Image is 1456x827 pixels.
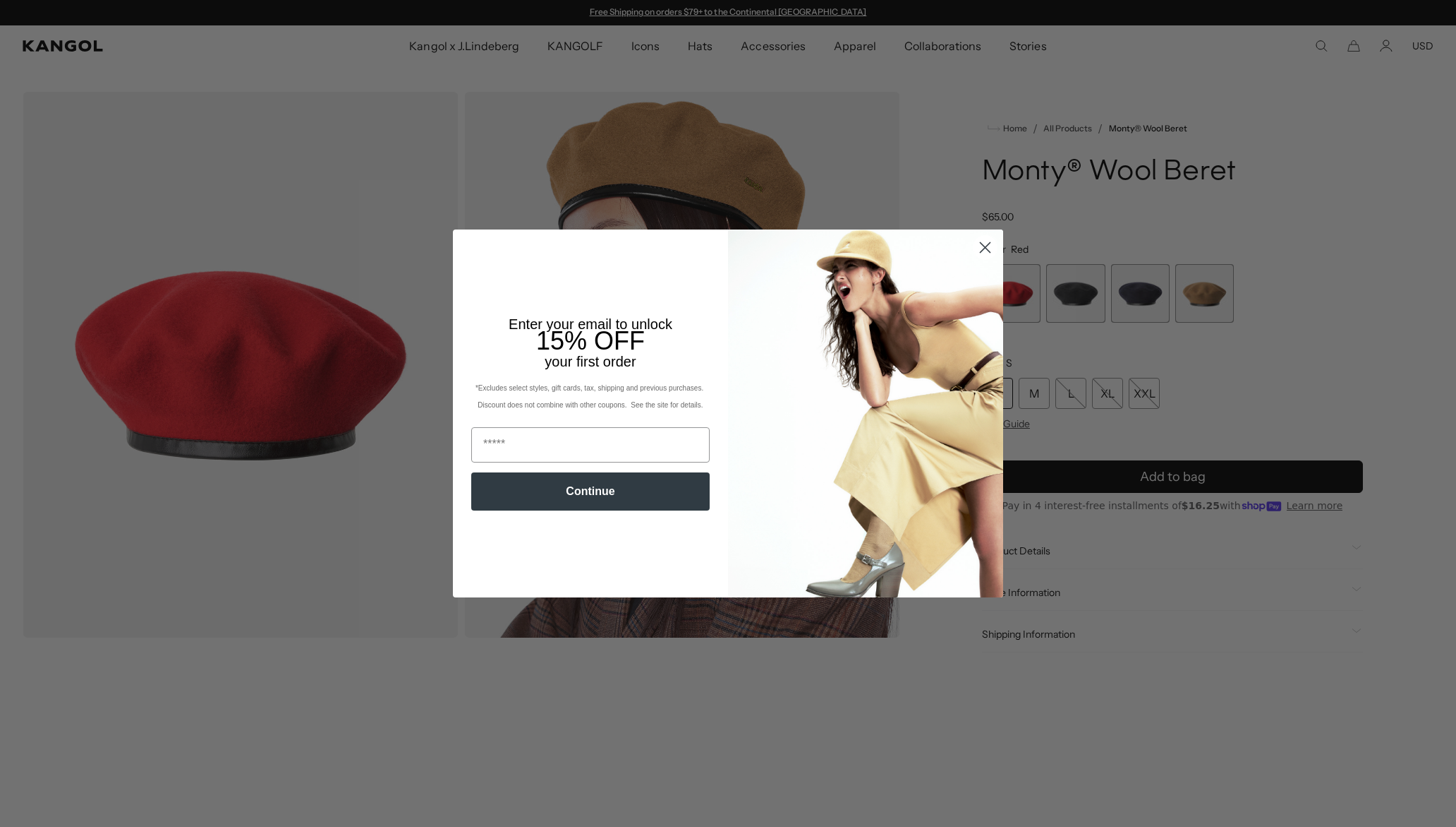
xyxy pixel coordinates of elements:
img: 93be19ad-e773-4382-80b9-c9d740c9197f.jpeg [728,230,1003,597]
span: *Excludes select styles, gift cards, tax, shipping and previous purchases. Discount does not comb... [475,384,705,409]
span: Enter your email to unlock [509,316,672,332]
span: 15% OFF [536,326,645,355]
button: Close dialog [973,235,997,260]
button: Continue [471,472,710,511]
input: Email [471,427,710,463]
span: your first order [545,354,636,369]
